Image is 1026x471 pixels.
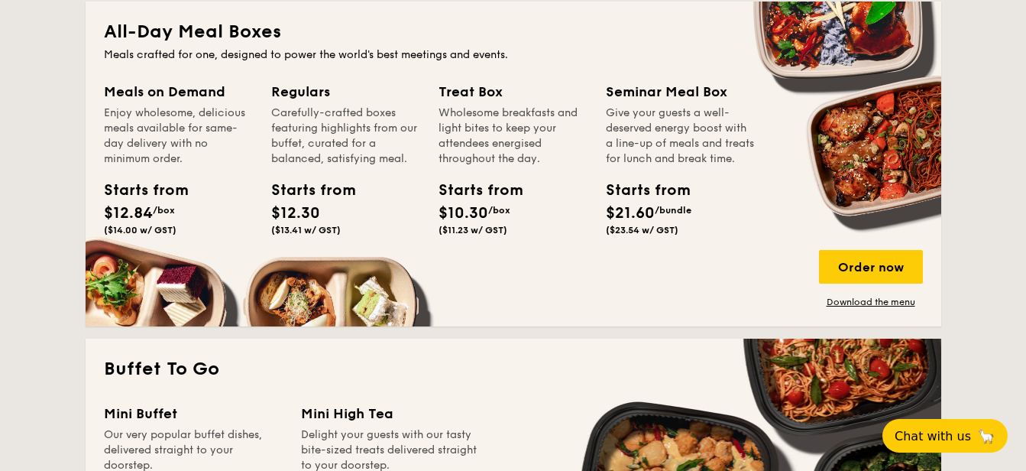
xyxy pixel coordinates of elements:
div: Mini High Tea [301,403,480,424]
a: Download the menu [819,296,923,308]
div: Treat Box [439,81,587,102]
span: Chat with us [895,429,971,443]
span: ($23.54 w/ GST) [606,225,678,235]
h2: All-Day Meal Boxes [104,20,923,44]
div: Starts from [271,179,340,202]
span: ($14.00 w/ GST) [104,225,176,235]
div: Starts from [606,179,675,202]
h2: Buffet To Go [104,357,923,382]
span: /box [488,205,510,216]
div: Order now [819,250,923,284]
div: Mini Buffet [104,403,283,424]
div: Carefully-crafted boxes featuring highlights from our buffet, curated for a balanced, satisfying ... [271,106,420,167]
div: Seminar Meal Box [606,81,755,102]
div: Starts from [439,179,507,202]
button: Chat with us🦙 [882,419,1008,453]
span: ($11.23 w/ GST) [439,225,507,235]
span: $10.30 [439,204,488,223]
span: 🦙 [977,427,995,445]
span: $21.60 [606,204,655,223]
div: Wholesome breakfasts and light bites to keep your attendees energised throughout the day. [439,106,587,167]
span: $12.84 [104,204,153,223]
div: Starts from [104,179,173,202]
span: /box [153,205,175,216]
div: Enjoy wholesome, delicious meals available for same-day delivery with no minimum order. [104,106,253,167]
div: Meals on Demand [104,81,253,102]
div: Give your guests a well-deserved energy boost with a line-up of meals and treats for lunch and br... [606,106,755,167]
div: Regulars [271,81,420,102]
span: ($13.41 w/ GST) [271,225,341,235]
div: Meals crafted for one, designed to power the world's best meetings and events. [104,47,923,63]
span: /bundle [655,205,691,216]
span: $12.30 [271,204,320,223]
